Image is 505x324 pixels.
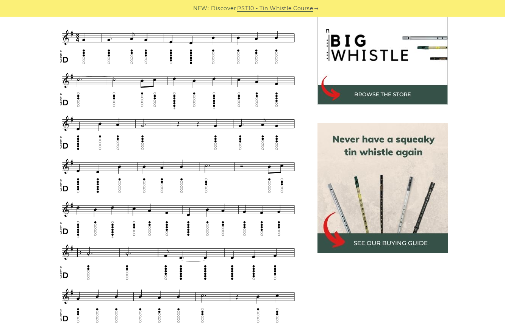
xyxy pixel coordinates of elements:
[237,4,313,13] a: PST10 - Tin Whistle Course
[317,123,448,253] img: tin whistle buying guide
[211,4,236,13] span: Discover
[193,4,209,13] span: NEW:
